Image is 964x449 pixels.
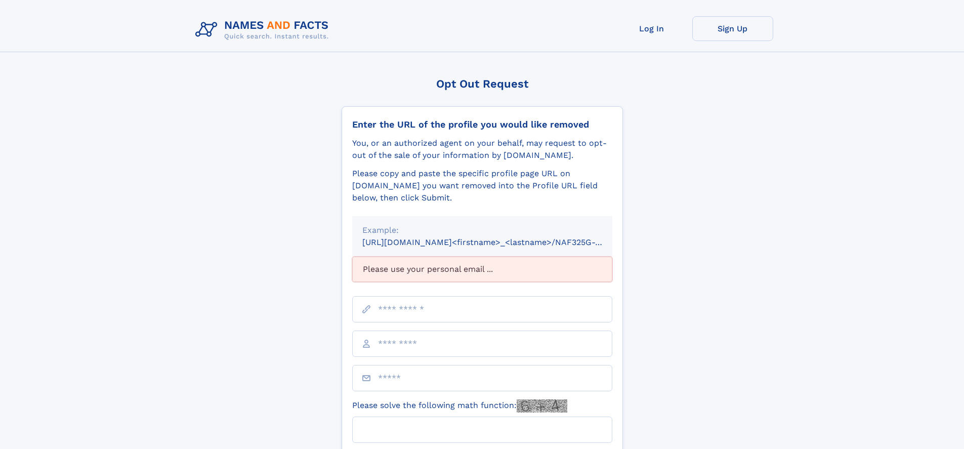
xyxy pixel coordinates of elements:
div: Opt Out Request [342,77,623,90]
div: You, or an authorized agent on your behalf, may request to opt-out of the sale of your informatio... [352,137,612,161]
label: Please solve the following math function: [352,399,567,413]
div: Enter the URL of the profile you would like removed [352,119,612,130]
div: Please use your personal email ... [352,257,612,282]
img: Logo Names and Facts [191,16,337,44]
small: [URL][DOMAIN_NAME]<firstname>_<lastname>/NAF325G-xxxxxxxx [362,237,632,247]
div: Example: [362,224,602,236]
a: Sign Up [692,16,773,41]
a: Log In [611,16,692,41]
div: Please copy and paste the specific profile page URL on [DOMAIN_NAME] you want removed into the Pr... [352,168,612,204]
